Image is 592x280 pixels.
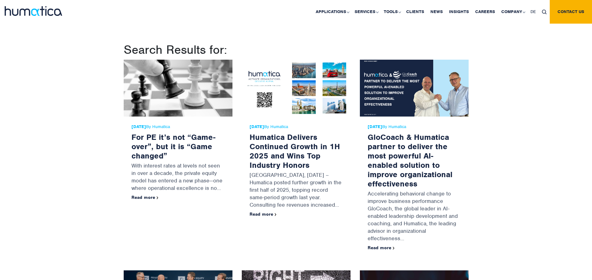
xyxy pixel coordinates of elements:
[242,60,351,117] img: Humatica Delivers Continued Growth in 1H 2025 and Wins Top Industry Honors
[368,124,382,129] strong: [DATE]
[250,211,277,217] a: Read more
[124,60,232,117] img: For PE it’s not “Game-over”, but it is “Game changed”
[131,160,225,195] p: With interest rates at levels not seen in over a decade, the private equity model has entered a n...
[368,124,461,129] span: By Humatica
[368,188,461,245] p: Accelerating behavioral change to improve business performance GloCoach, the global leader in AI-...
[131,124,146,129] strong: [DATE]
[157,196,158,199] img: arrowicon
[131,124,225,129] span: By Humatica
[131,132,215,161] a: For PE it’s not “Game-over”, but it is “Game changed”
[393,247,395,250] img: arrowicon
[250,124,264,129] strong: [DATE]
[530,9,536,14] span: DE
[275,213,277,216] img: arrowicon
[250,124,343,129] span: By Humatica
[124,42,469,57] h1: Search Results for:
[131,195,158,200] a: Read more
[360,60,469,117] img: GloCoach & Humatica partner to deliver the most powerful AI-enabled solution to improve organizat...
[250,132,340,170] a: Humatica Delivers Continued Growth in 1H 2025 and Wins Top Industry Honors
[368,245,395,250] a: Read more
[542,10,547,14] img: search_icon
[5,6,62,16] img: logo
[250,170,343,212] p: [GEOGRAPHIC_DATA], [DATE] – Humatica posted further growth in the first half of 2025, topping rec...
[368,132,452,189] a: GloCoach & Humatica partner to deliver the most powerful AI-enabled solution to improve organizat...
